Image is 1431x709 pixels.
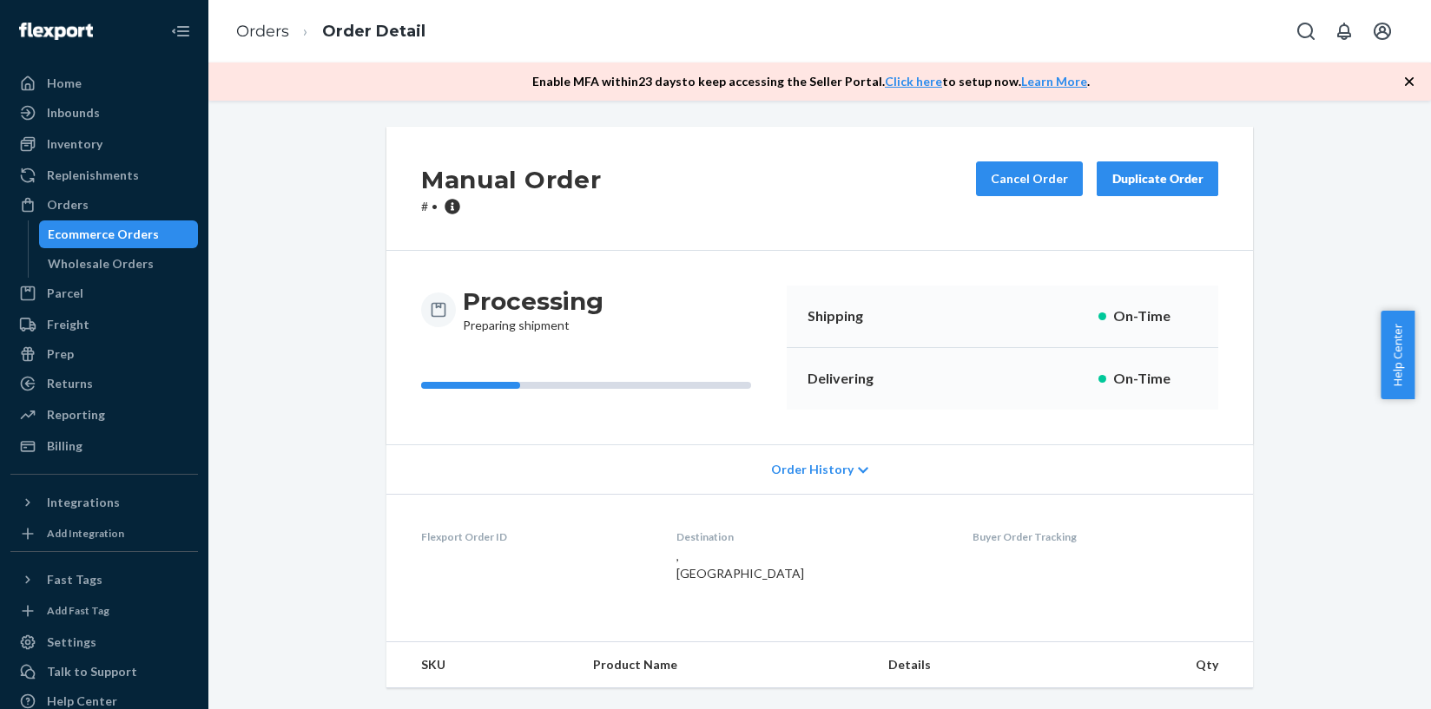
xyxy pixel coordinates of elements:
[973,529,1218,544] dt: Buyer Order Tracking
[10,658,198,686] a: Talk to Support
[47,285,83,302] div: Parcel
[47,196,89,213] div: Orders
[163,14,198,49] button: Close Navigation
[10,130,198,158] a: Inventory
[10,191,198,219] a: Orders
[1289,14,1323,49] button: Open Search Box
[236,22,289,41] a: Orders
[19,23,93,40] img: Flexport logo
[10,489,198,516] button: Integrations
[39,250,199,278] a: Wholesale Orders
[808,306,907,326] p: Shipping
[47,634,96,651] div: Settings
[222,6,439,57] ol: breadcrumbs
[47,663,137,680] div: Talk to Support
[10,370,198,397] a: Returns
[1327,14,1362,49] button: Open notifications
[532,73,1090,90] p: Enable MFA within 23 days to keep accessing the Seller Portal. to setup now. .
[1097,161,1218,196] button: Duplicate Order
[771,461,854,478] span: Order History
[579,642,874,688] th: Product Name
[1381,311,1415,399] button: Help Center
[1365,14,1400,49] button: Open account menu
[47,603,109,618] div: Add Fast Tag
[1065,642,1253,688] th: Qty
[47,406,105,423] div: Reporting
[1111,170,1203,187] div: Duplicate Order
[421,529,649,544] dt: Flexport Order ID
[463,286,603,334] div: Preparing shipment
[386,642,579,688] th: SKU
[421,198,601,215] p: #
[48,226,159,243] div: Ecommerce Orders
[676,529,946,544] dt: Destination
[10,628,198,656] a: Settings
[10,432,198,460] a: Billing
[10,601,198,621] a: Add Fast Tag
[47,104,100,121] div: Inbounds
[432,199,438,213] span: •
[10,311,198,338] a: Freight
[10,69,198,97] a: Home
[1021,74,1087,89] a: Learn More
[47,75,82,92] div: Home
[10,99,198,127] a: Inbounds
[322,22,425,41] a: Order Detail
[47,167,139,184] div: Replenishments
[39,220,199,248] a: Ecommerce Orders
[10,279,198,307] a: Parcel
[10,401,198,429] a: Reporting
[47,494,120,511] div: Integrations
[48,255,154,272] div: Wholesale Orders
[10,161,198,189] a: Replenishments
[47,375,93,392] div: Returns
[47,571,102,588] div: Fast Tags
[47,437,82,455] div: Billing
[808,369,907,389] p: Delivering
[47,345,74,363] div: Prep
[676,548,804,581] span: , [GEOGRAPHIC_DATA]
[10,566,198,594] button: Fast Tags
[976,161,1083,196] button: Cancel Order
[10,523,198,544] a: Add Integration
[421,161,601,198] h2: Manual Order
[463,286,603,317] h3: Processing
[47,526,124,541] div: Add Integration
[885,74,942,89] a: Click here
[874,642,1065,688] th: Details
[47,316,89,333] div: Freight
[1113,369,1197,389] p: On-Time
[47,135,102,153] div: Inventory
[10,340,198,368] a: Prep
[1113,306,1197,326] p: On-Time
